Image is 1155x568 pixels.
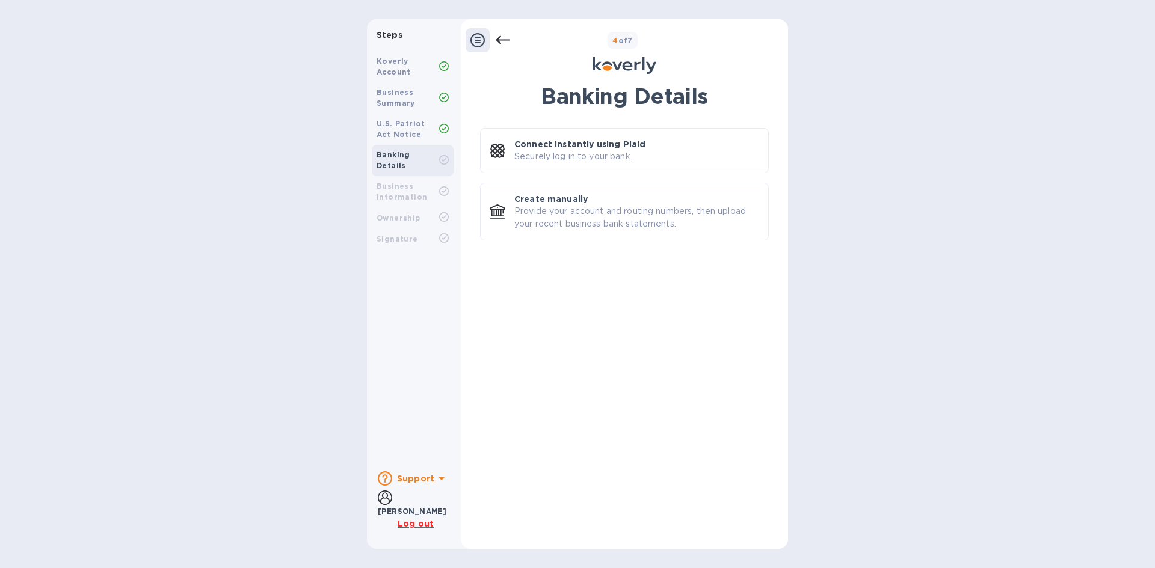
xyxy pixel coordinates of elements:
[514,193,588,205] p: Create manually
[397,474,434,483] b: Support
[612,36,618,45] span: 4
[612,36,633,45] b: of 7
[377,234,418,243] b: Signature
[480,128,769,173] button: Connect instantly using PlaidSecurely log in to your bank.
[480,183,769,240] button: Create manuallyProvide your account and routing numbers, then upload your recent business bank st...
[480,84,769,109] h1: Banking Details
[377,30,402,40] b: Steps
[514,150,632,163] p: Securely log in to your bank.
[377,119,425,139] b: U.S. Patriot Act Notice
[377,182,427,201] b: Business Information
[514,138,645,150] p: Connect instantly using Plaid
[398,519,434,528] u: Log out
[377,56,411,76] b: Koverly Account
[377,213,420,222] b: Ownership
[378,507,446,516] b: [PERSON_NAME]
[377,150,410,170] b: Banking Details
[377,88,415,108] b: Business Summary
[514,205,759,230] p: Provide your account and routing numbers, then upload your recent business bank statements.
